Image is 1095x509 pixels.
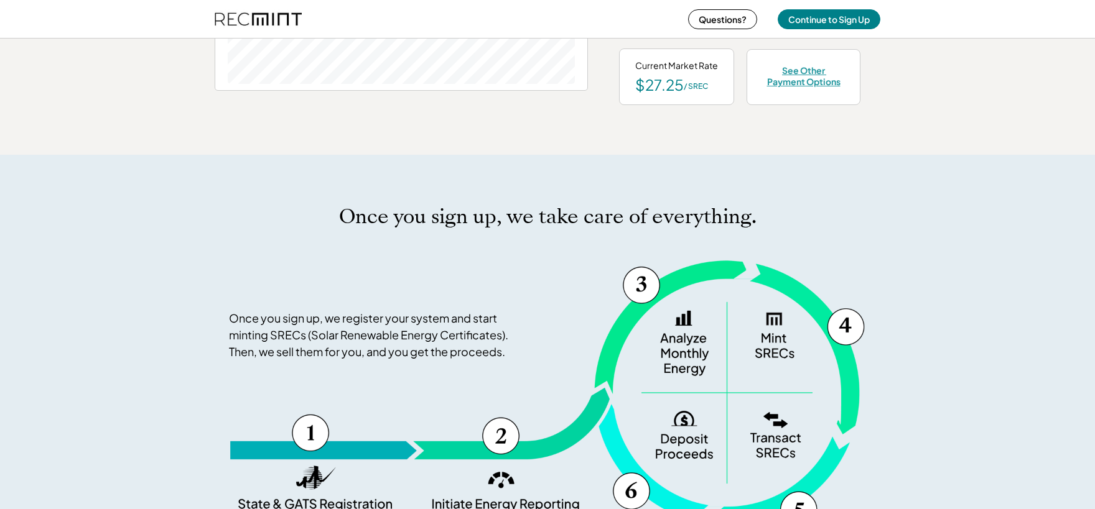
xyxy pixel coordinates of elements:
[215,2,302,35] img: recmint-logotype%403x%20%281%29.jpeg
[763,65,844,87] div: See Other Payment Options
[688,9,757,29] button: Questions?
[635,60,718,72] div: Current Market Rate
[684,81,708,92] div: / SREC
[778,9,880,29] button: Continue to Sign Up
[339,204,757,229] h1: Once you sign up, we take care of everything.
[229,310,524,360] div: Once you sign up, we register your system and start minting SRECs (Solar Renewable Energy Certifi...
[635,77,684,92] div: $27.25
